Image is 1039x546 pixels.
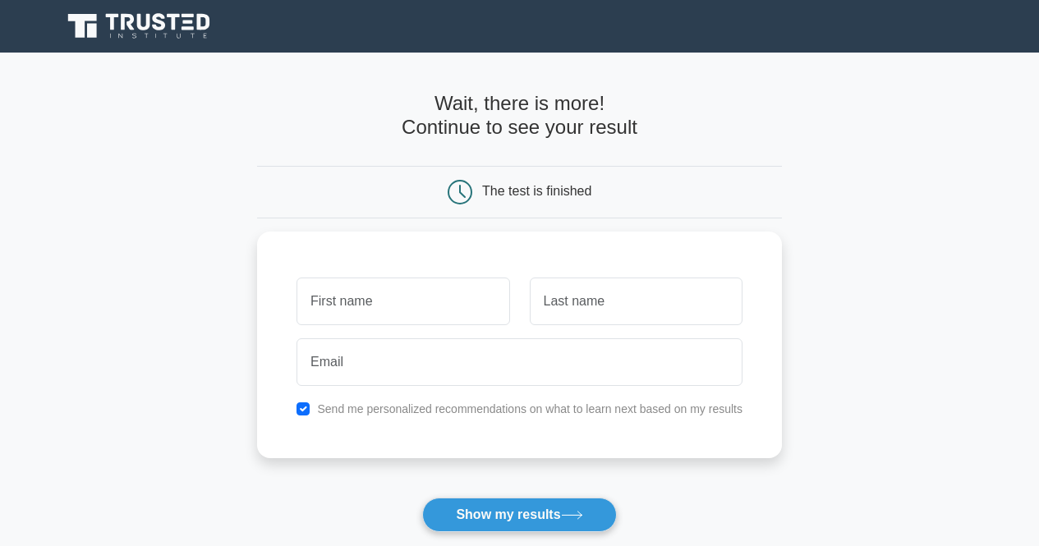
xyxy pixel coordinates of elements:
input: Email [297,338,742,386]
label: Send me personalized recommendations on what to learn next based on my results [317,402,742,415]
input: First name [297,278,509,325]
input: Last name [530,278,742,325]
h4: Wait, there is more! Continue to see your result [257,92,782,140]
button: Show my results [422,498,616,532]
div: The test is finished [482,184,591,198]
